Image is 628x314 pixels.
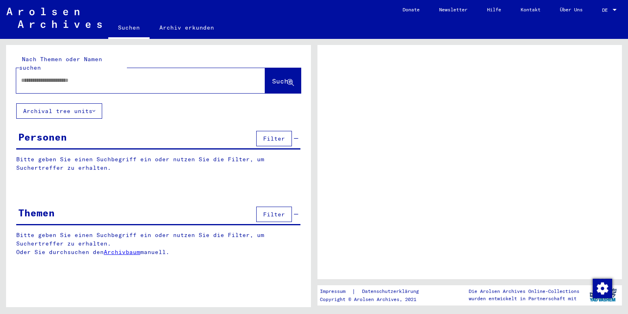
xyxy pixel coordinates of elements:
[602,7,611,13] span: DE
[356,287,429,296] a: Datenschutzerklärung
[104,248,140,256] a: Archivbaum
[6,8,102,28] img: Arolsen_neg.svg
[16,155,300,172] p: Bitte geben Sie einen Suchbegriff ein oder nutzen Sie die Filter, um Suchertreffer zu erhalten.
[150,18,224,37] a: Archiv erkunden
[265,68,301,93] button: Suche
[593,279,612,298] img: Zustimmung ändern
[16,231,301,256] p: Bitte geben Sie einen Suchbegriff ein oder nutzen Sie die Filter, um Suchertreffer zu erhalten. O...
[18,130,67,144] div: Personen
[592,278,612,298] div: Zustimmung ändern
[263,211,285,218] span: Filter
[320,287,352,296] a: Impressum
[256,131,292,146] button: Filter
[469,288,579,295] p: Die Arolsen Archives Online-Collections
[263,135,285,142] span: Filter
[588,285,618,305] img: yv_logo.png
[256,207,292,222] button: Filter
[108,18,150,39] a: Suchen
[272,77,292,85] span: Suche
[469,295,579,302] p: wurden entwickelt in Partnerschaft mit
[19,56,102,71] mat-label: Nach Themen oder Namen suchen
[320,287,429,296] div: |
[16,103,102,119] button: Archival tree units
[320,296,429,303] p: Copyright © Arolsen Archives, 2021
[18,205,55,220] div: Themen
